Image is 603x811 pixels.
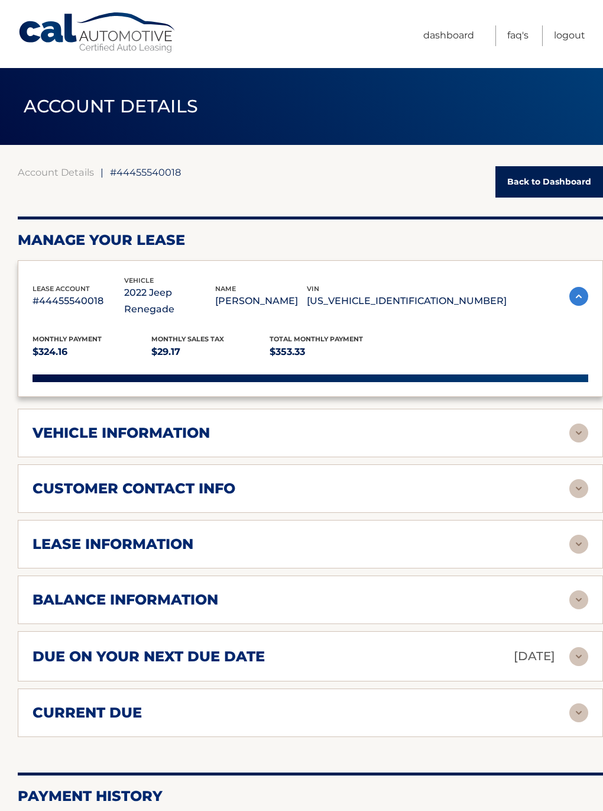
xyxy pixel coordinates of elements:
[507,25,529,46] a: FAQ's
[514,646,555,667] p: [DATE]
[495,166,603,198] a: Back to Dashboard
[33,335,102,343] span: Monthly Payment
[423,25,474,46] a: Dashboard
[100,166,103,178] span: |
[124,285,216,318] p: 2022 Jeep Renegade
[569,424,588,442] img: accordion-rest.svg
[569,590,588,609] img: accordion-rest.svg
[33,535,193,553] h2: lease information
[151,335,224,343] span: Monthly sales Tax
[33,424,210,442] h2: vehicle information
[18,166,94,178] a: Account Details
[33,480,235,497] h2: customer contact info
[307,285,319,293] span: vin
[554,25,585,46] a: Logout
[33,285,90,293] span: lease account
[270,344,388,360] p: $353.33
[24,95,199,117] span: ACCOUNT DETAILS
[33,591,218,609] h2: balance information
[569,535,588,554] img: accordion-rest.svg
[33,344,151,360] p: $324.16
[569,479,588,498] img: accordion-rest.svg
[18,787,603,805] h2: Payment History
[33,648,265,665] h2: due on your next due date
[569,703,588,722] img: accordion-rest.svg
[215,293,307,309] p: [PERSON_NAME]
[270,335,363,343] span: Total Monthly Payment
[124,276,154,285] span: vehicle
[18,12,177,54] a: Cal Automotive
[151,344,270,360] p: $29.17
[18,231,603,249] h2: Manage Your Lease
[569,287,588,306] img: accordion-active.svg
[569,647,588,666] img: accordion-rest.svg
[110,166,181,178] span: #44455540018
[307,293,507,309] p: [US_VEHICLE_IDENTIFICATION_NUMBER]
[33,704,142,722] h2: current due
[33,293,124,309] p: #44455540018
[215,285,236,293] span: name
